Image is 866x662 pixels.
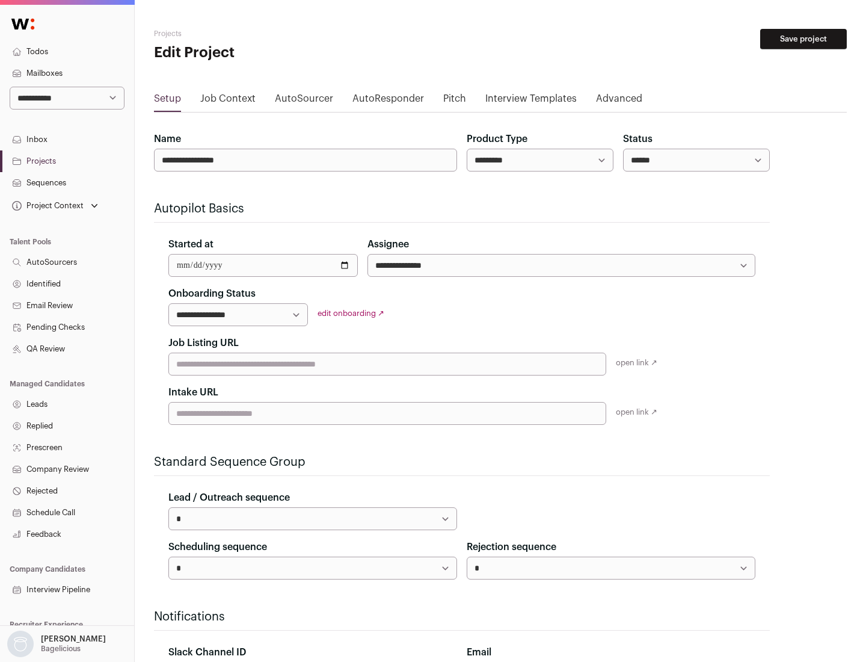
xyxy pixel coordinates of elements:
[5,12,41,36] img: Wellfound
[168,385,218,400] label: Intake URL
[154,608,770,625] h2: Notifications
[168,336,239,350] label: Job Listing URL
[275,91,333,111] a: AutoSourcer
[623,132,653,146] label: Status
[154,29,385,39] h2: Projects
[41,644,81,654] p: Bagelicious
[352,91,424,111] a: AutoResponder
[154,200,770,217] h2: Autopilot Basics
[200,91,256,111] a: Job Context
[443,91,466,111] a: Pitch
[7,631,34,657] img: nopic.png
[154,43,385,63] h1: Edit Project
[467,540,556,554] label: Rejection sequence
[318,309,384,317] a: edit onboarding ↗
[168,490,290,505] label: Lead / Outreach sequence
[10,197,100,214] button: Open dropdown
[154,132,181,146] label: Name
[154,91,181,111] a: Setup
[596,91,642,111] a: Advanced
[467,132,527,146] label: Product Type
[168,540,267,554] label: Scheduling sequence
[760,29,847,49] button: Save project
[10,201,84,211] div: Project Context
[367,237,409,252] label: Assignee
[485,91,577,111] a: Interview Templates
[168,286,256,301] label: Onboarding Status
[154,454,770,471] h2: Standard Sequence Group
[41,634,106,644] p: [PERSON_NAME]
[168,237,213,252] label: Started at
[5,631,108,657] button: Open dropdown
[467,645,755,660] div: Email
[168,645,246,660] label: Slack Channel ID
